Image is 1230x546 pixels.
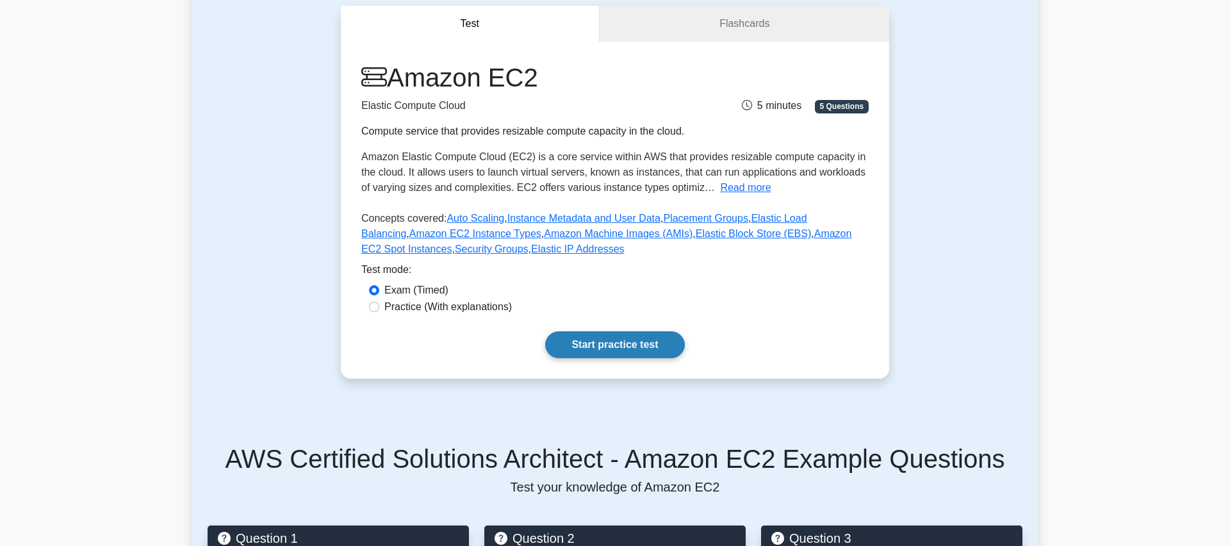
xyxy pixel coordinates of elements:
[361,151,865,193] span: Amazon Elastic Compute Cloud (EC2) is a core service within AWS that provides resizable compute c...
[696,228,812,239] a: Elastic Block Store (EBS)
[531,244,625,254] a: Elastic IP Addresses
[384,299,512,315] label: Practice (With explanations)
[361,62,694,93] h1: Amazon EC2
[208,443,1022,474] h5: AWS Certified Solutions Architect - Amazon EC2 Example Questions
[341,6,600,42] button: Test
[361,262,869,283] div: Test mode:
[545,331,684,358] a: Start practice test
[720,180,771,195] button: Read more
[771,531,1012,546] h5: Question 3
[544,228,693,239] a: Amazon Machine Images (AMIs)
[361,98,694,113] p: Elastic Compute Cloud
[600,6,889,42] a: Flashcards
[815,100,869,113] span: 5 Questions
[495,531,735,546] h5: Question 2
[361,211,869,262] p: Concepts covered: , , , , , , , , ,
[218,531,459,546] h5: Question 1
[663,213,748,224] a: Placement Groups
[384,283,448,298] label: Exam (Timed)
[507,213,660,224] a: Instance Metadata and User Data
[409,228,541,239] a: Amazon EC2 Instance Types
[742,100,801,111] span: 5 minutes
[447,213,504,224] a: Auto Scaling
[208,479,1022,495] p: Test your knowledge of Amazon EC2
[361,124,694,139] div: Compute service that provides resizable compute capacity in the cloud.
[455,244,529,254] a: Security Groups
